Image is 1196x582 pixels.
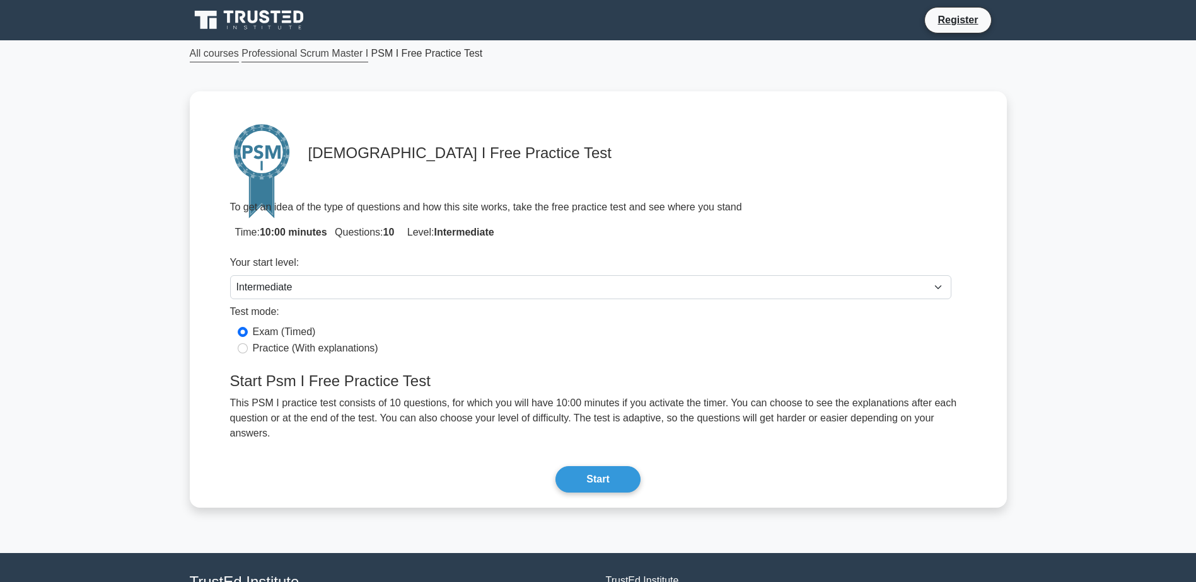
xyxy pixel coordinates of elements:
p: Time: [230,225,967,240]
div: Your start level: [230,255,951,275]
div: PSM I Free Practice Test [182,45,1014,61]
span: Questions: [330,227,394,237]
a: All courses [190,45,239,62]
strong: 10 [383,227,395,237]
div: Test mode: [230,304,951,324]
button: Start [555,466,640,493]
p: This PSM I practice test consists of 10 questions, for which you will have 10:00 minutes if you a... [223,396,974,441]
label: Practice (With explanations) [253,341,378,356]
label: Exam (Timed) [253,324,316,339]
a: Register [930,12,985,28]
span: Level: [402,227,494,237]
h4: Start Psm I Free Practice Test [223,372,974,391]
p: To get an idea of the type of questions and how this site works, take the free practice test and ... [230,200,742,215]
a: Professional Scrum Master I [241,45,368,62]
h4: [DEMOGRAPHIC_DATA] I Free Practice Test [308,144,967,163]
strong: Intermediate [434,227,494,237]
strong: 10:00 minutes [260,227,327,237]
